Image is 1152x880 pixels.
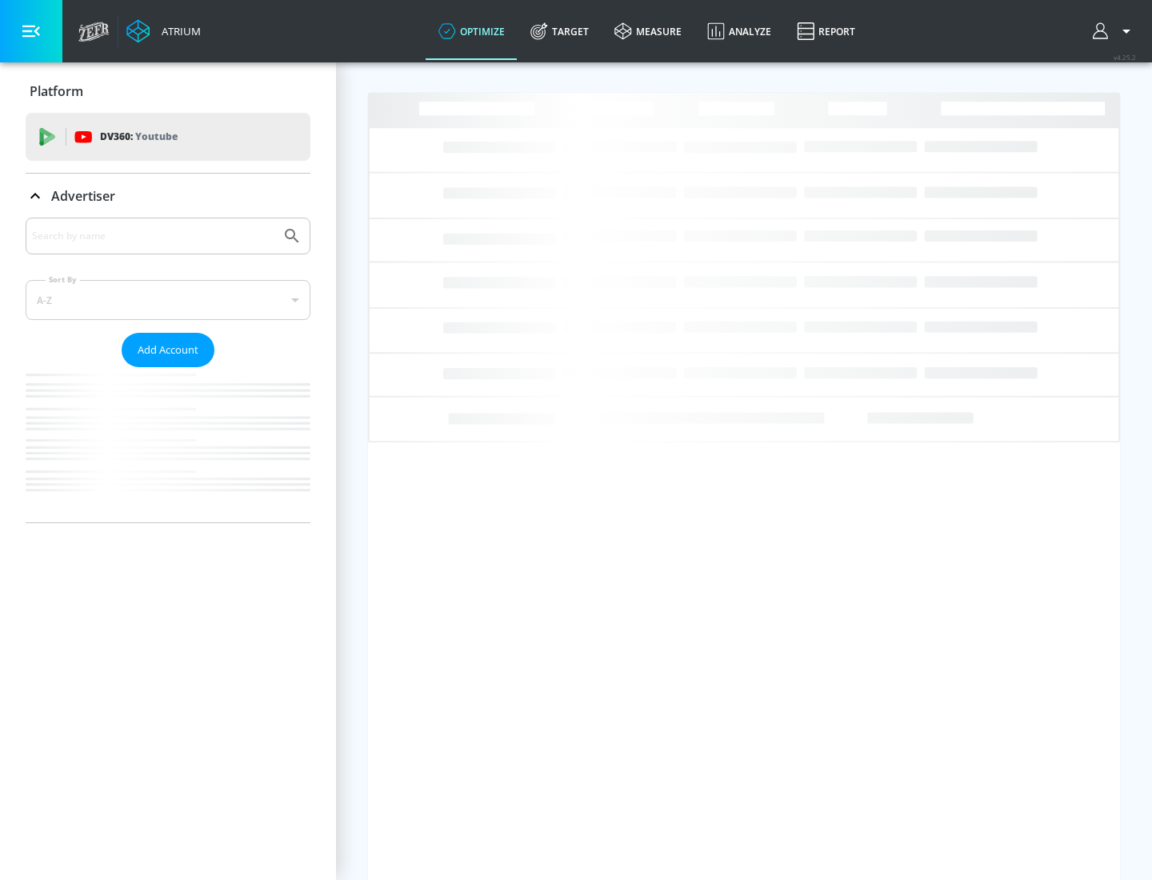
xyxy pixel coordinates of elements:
div: A-Z [26,280,310,320]
label: Sort By [46,274,80,285]
p: DV360: [100,128,178,146]
a: Report [784,2,868,60]
span: Add Account [138,341,198,359]
div: Advertiser [26,218,310,522]
span: v 4.25.2 [1114,53,1136,62]
nav: list of Advertiser [26,367,310,522]
div: Platform [26,69,310,114]
input: Search by name [32,226,274,246]
p: Youtube [135,128,178,145]
p: Advertiser [51,187,115,205]
div: Advertiser [26,174,310,218]
div: DV360: Youtube [26,113,310,161]
a: Target [518,2,602,60]
div: Atrium [155,24,201,38]
a: Analyze [694,2,784,60]
a: measure [602,2,694,60]
a: optimize [426,2,518,60]
p: Platform [30,82,83,100]
a: Atrium [126,19,201,43]
button: Add Account [122,333,214,367]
